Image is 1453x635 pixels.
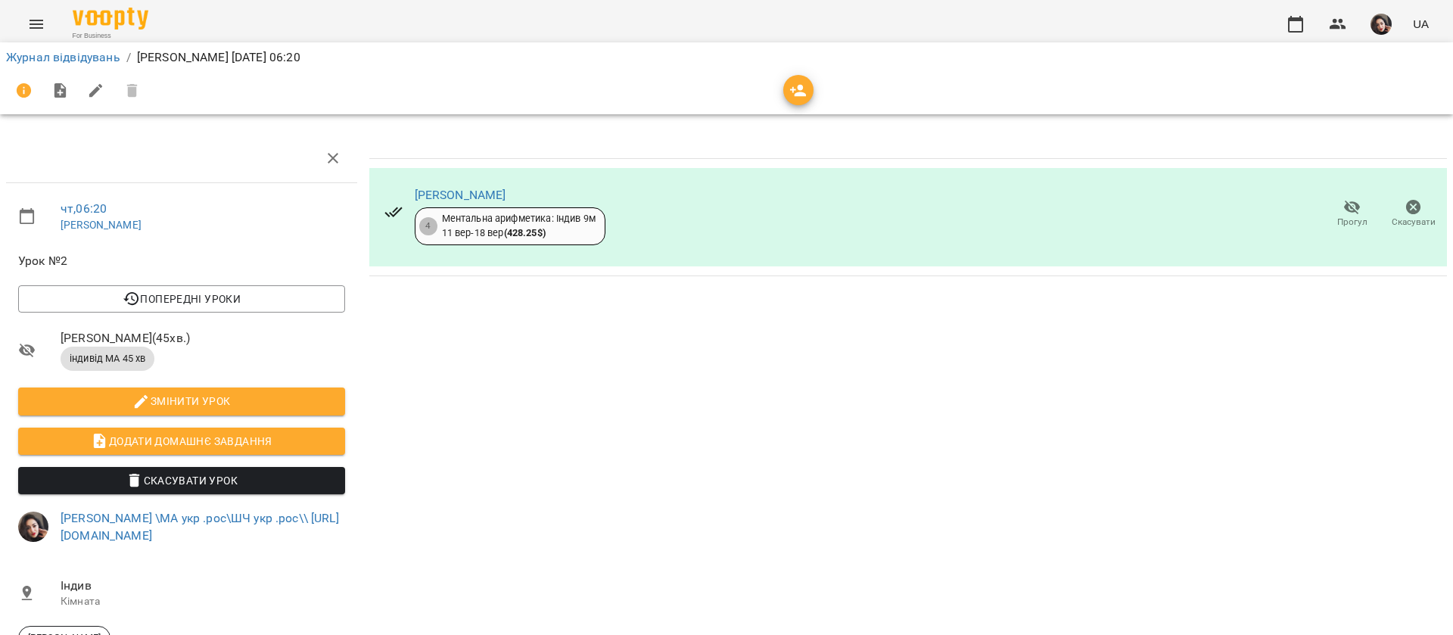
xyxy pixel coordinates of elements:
img: 415cf204168fa55e927162f296ff3726.jpg [18,512,48,542]
button: UA [1407,10,1435,38]
span: Скасувати [1392,216,1436,229]
button: Menu [18,6,54,42]
span: Додати домашнє завдання [30,432,333,450]
span: Індив [61,577,345,595]
button: Попередні уроки [18,285,345,313]
span: UA [1413,16,1429,32]
img: Voopty Logo [73,8,148,30]
a: чт , 06:20 [61,201,107,216]
span: Попередні уроки [30,290,333,308]
a: [PERSON_NAME] \МА укр .рос\ШЧ укр .рос\\ [URL][DOMAIN_NAME] [61,511,339,543]
span: For Business [73,31,148,41]
div: Ментальна арифметика: Індив 9м 11 вер - 18 вер [442,212,596,240]
p: Кімната [61,594,345,609]
span: Урок №2 [18,252,345,270]
button: Прогул [1321,193,1383,235]
nav: breadcrumb [6,48,1447,67]
a: [PERSON_NAME] [61,219,142,231]
button: Додати домашнє завдання [18,428,345,455]
img: 415cf204168fa55e927162f296ff3726.jpg [1371,14,1392,35]
span: Змінити урок [30,392,333,410]
div: 4 [419,217,437,235]
button: Скасувати [1383,193,1444,235]
button: Змінити урок [18,388,345,415]
a: Журнал відвідувань [6,50,120,64]
span: індивід МА 45 хв [61,352,154,366]
span: [PERSON_NAME] ( 45 хв. ) [61,329,345,347]
button: Скасувати Урок [18,467,345,494]
span: Прогул [1337,216,1367,229]
b: ( 428.25 $ ) [504,227,546,238]
span: Скасувати Урок [30,472,333,490]
li: / [126,48,131,67]
p: [PERSON_NAME] [DATE] 06:20 [137,48,300,67]
a: [PERSON_NAME] [415,188,506,202]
